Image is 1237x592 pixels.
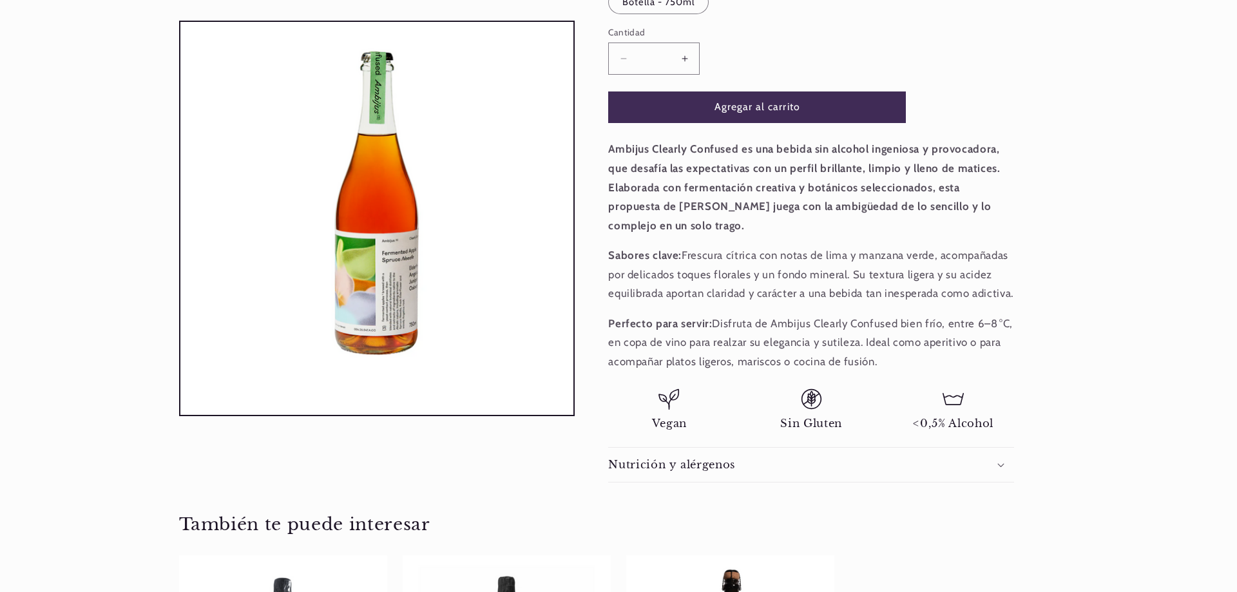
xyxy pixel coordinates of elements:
[608,246,1014,303] p: Frescura cítrica con notas de lima y manzana verde, acompañadas por delicados toques florales y u...
[608,314,1014,372] p: Disfruta de Ambijus Clearly Confused bien frío, entre 6–8 °C, en copa de vino para realzar su ele...
[608,458,735,472] h2: Nutrición y alérgenos
[608,249,682,262] strong: Sabores clave:
[608,448,1014,482] summary: Nutrición y alérgenos
[608,26,906,39] label: Cantidad
[652,417,687,430] span: Vegan
[780,417,842,430] span: Sin Gluten
[179,513,1059,535] h2: También te puede interesar
[913,417,993,430] span: <0,5% Alcohol
[608,317,712,330] strong: Perfecto para servir:
[608,91,906,123] button: Agregar al carrito
[608,142,1000,231] strong: Ambijus Clearly Confused es una bebida sin alcohol ingeniosa y provocadora, que desafía las expec...
[179,21,575,416] media-gallery: Visor de la galería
